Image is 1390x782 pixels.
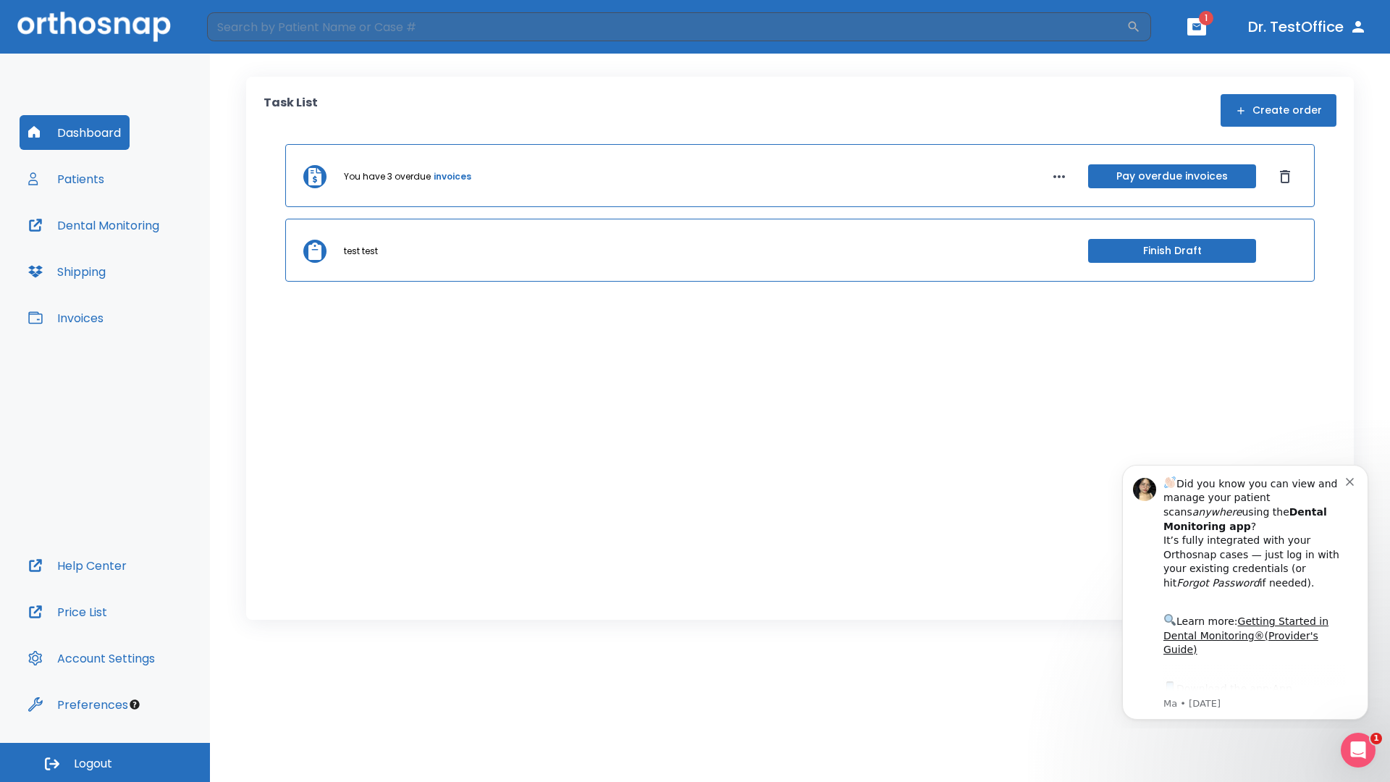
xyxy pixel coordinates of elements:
[207,12,1126,41] input: Search by Patient Name or Case #
[74,756,112,772] span: Logout
[1100,452,1390,728] iframe: Intercom notifications message
[344,170,431,183] p: You have 3 overdue
[128,698,141,711] div: Tooltip anchor
[20,641,164,676] button: Account Settings
[1088,239,1256,263] button: Finish Draft
[63,227,245,301] div: Download the app: | ​ Let us know if you need help getting started!
[63,231,192,257] a: App Store
[17,12,171,41] img: Orthosnap
[1370,733,1382,744] span: 1
[1273,165,1297,188] button: Dismiss
[20,300,112,335] button: Invoices
[20,548,135,583] button: Help Center
[20,687,137,722] button: Preferences
[344,245,378,258] p: test test
[20,161,113,196] button: Patients
[434,170,471,183] a: invoices
[1088,164,1256,188] button: Pay overdue invoices
[1242,14,1373,40] button: Dr. TestOffice
[20,254,114,289] button: Shipping
[63,245,245,258] p: Message from Ma, sent 6w ago
[245,22,257,34] button: Dismiss notification
[20,115,130,150] button: Dashboard
[264,94,318,127] p: Task List
[20,208,168,243] button: Dental Monitoring
[1221,94,1336,127] button: Create order
[1199,11,1213,25] span: 1
[20,594,116,629] button: Price List
[1341,733,1376,768] iframe: Intercom live chat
